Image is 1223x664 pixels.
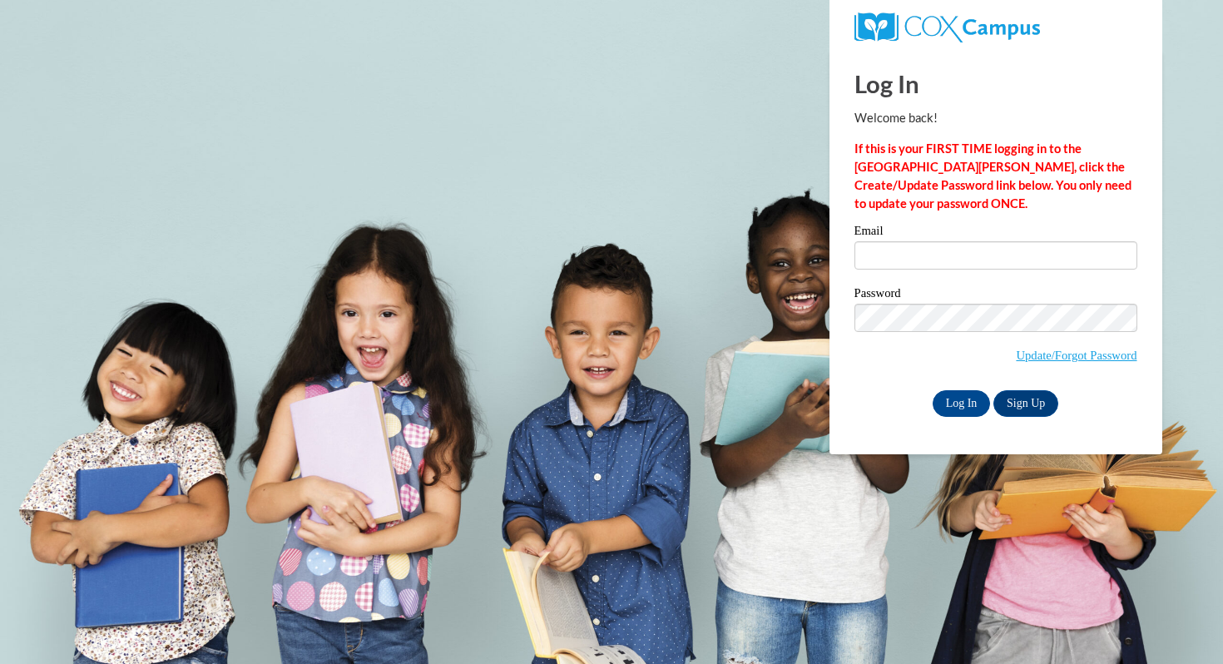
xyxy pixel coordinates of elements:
[854,19,1040,33] a: COX Campus
[854,67,1137,101] h1: Log In
[854,287,1137,304] label: Password
[854,225,1137,241] label: Email
[1016,349,1136,362] a: Update/Forgot Password
[854,109,1137,127] p: Welcome back!
[993,390,1058,417] a: Sign Up
[854,141,1131,211] strong: If this is your FIRST TIME logging in to the [GEOGRAPHIC_DATA][PERSON_NAME], click the Create/Upd...
[854,12,1040,42] img: COX Campus
[933,390,991,417] input: Log In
